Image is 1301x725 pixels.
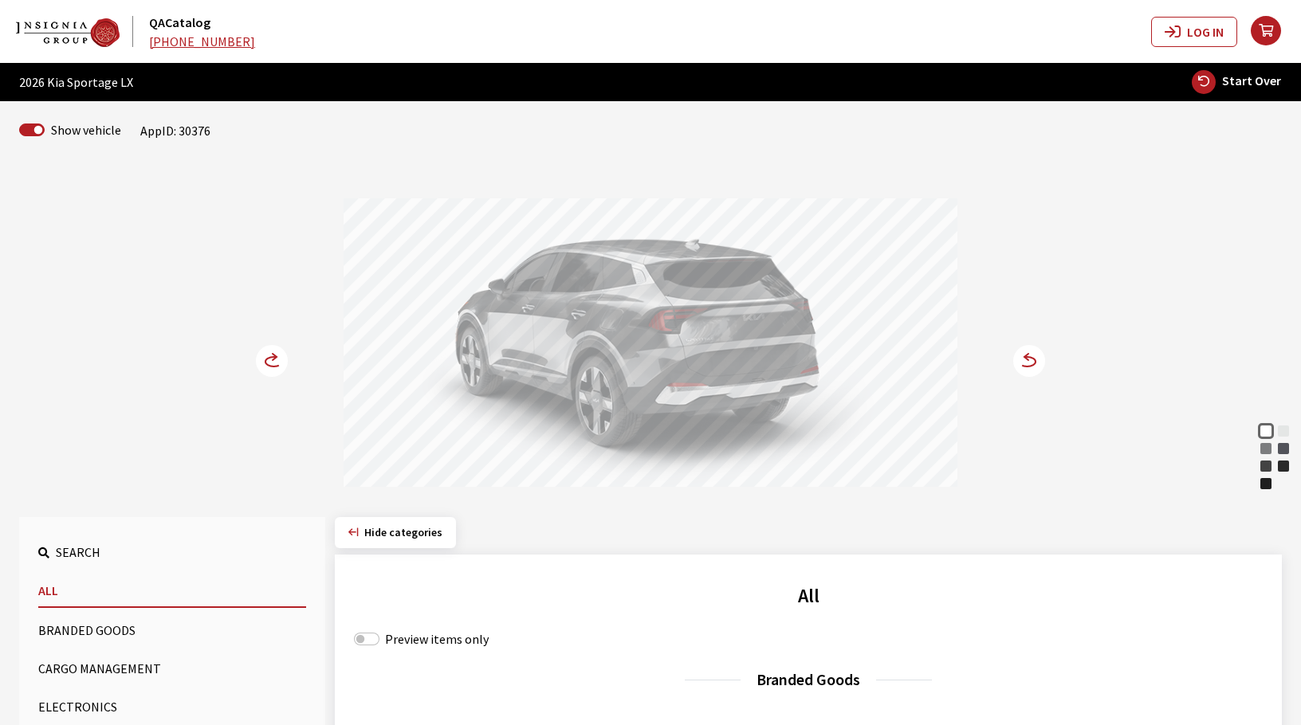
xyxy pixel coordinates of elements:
button: All [38,574,306,608]
button: Start Over [1191,69,1282,95]
button: Hide categories [335,517,456,548]
label: Show vehicle [51,120,121,139]
button: Electronics [38,691,306,723]
h2: All [354,582,1263,610]
a: QACatalog [149,14,210,30]
div: Steel Gray [1258,441,1274,457]
div: Gravity Gray [1275,441,1291,457]
label: Preview items only [385,629,489,649]
span: Search [56,544,100,560]
span: Start Over [1222,72,1281,88]
button: Log In [1151,17,1237,47]
button: your cart [1250,3,1301,60]
a: QACatalog logo [16,16,146,46]
div: AppID: 30376 [140,121,210,140]
div: Fusion Black [1258,476,1274,492]
span: Click to hide category section. [364,525,442,539]
div: Panthera Metal [1258,458,1274,474]
div: Glacial White Pearl [1275,423,1291,439]
a: [PHONE_NUMBER] [149,33,255,49]
div: Ebony Black [1275,458,1291,474]
h3: Branded Goods [354,668,1263,692]
img: Dashboard [16,18,120,47]
button: Cargo Management [38,652,306,684]
button: Branded Goods [38,614,306,646]
div: Snow White Pearl [1258,423,1274,439]
span: 2026 Kia Sportage LX [19,72,133,92]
